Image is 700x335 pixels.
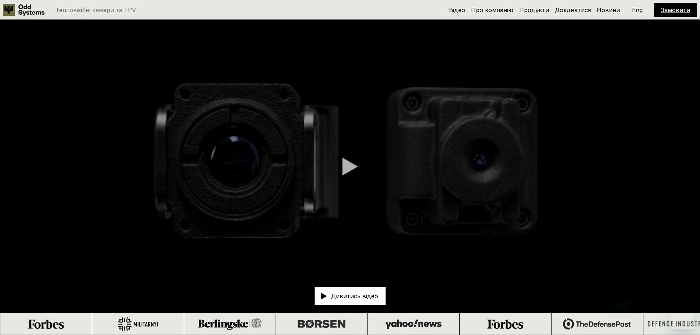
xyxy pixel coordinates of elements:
[661,6,690,14] a: Замовити
[632,7,643,13] p: Eng
[519,6,549,14] a: Продукти
[449,6,465,14] a: Відео
[555,6,591,14] a: Доєднатися
[671,306,694,329] iframe: Кнопка запуска окна обмена сообщениями
[471,6,513,14] a: Про компанію
[614,288,629,303] iframe: Закрыть сообщение
[55,7,136,13] p: Тепловізійні камери та FPV
[331,293,378,299] p: Дивитись відео
[597,6,620,14] a: Новини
